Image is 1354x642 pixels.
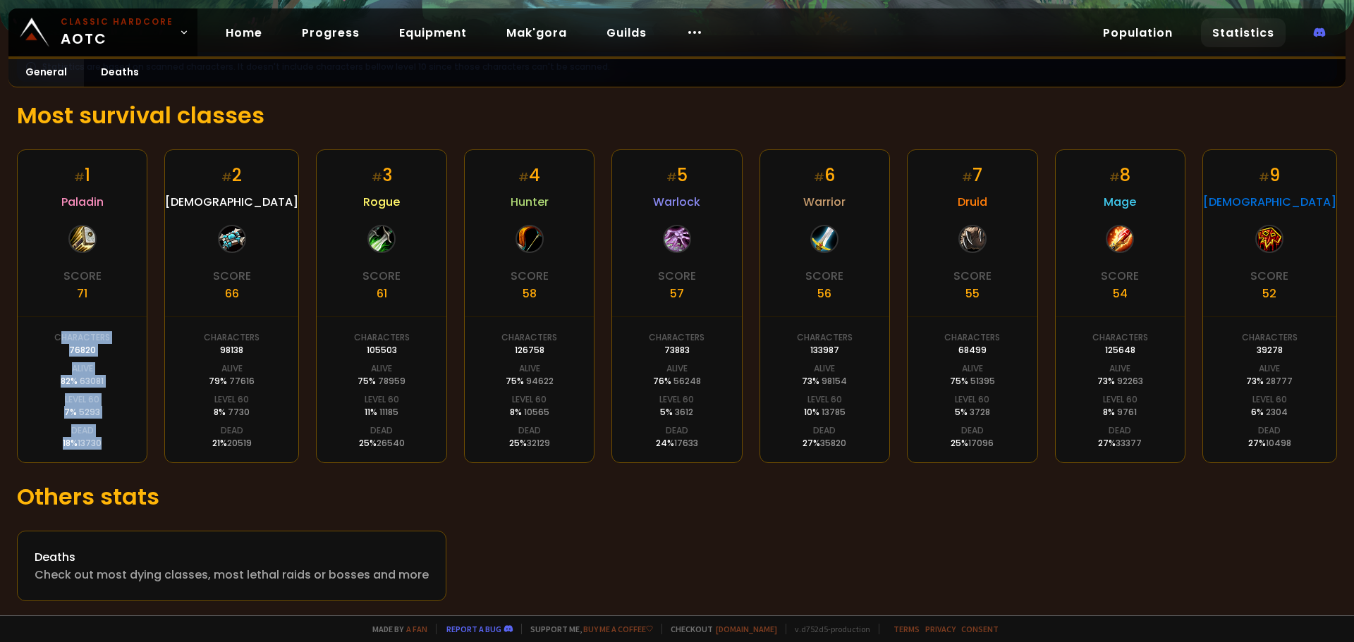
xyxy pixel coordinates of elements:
[1109,362,1130,375] div: Alive
[378,375,405,387] span: 78959
[965,285,980,302] div: 55
[165,193,298,211] span: [DEMOGRAPHIC_DATA]
[509,437,550,450] div: 25 %
[214,393,249,406] div: Level 60
[365,406,398,419] div: 11 %
[810,344,839,357] div: 133987
[666,169,677,185] small: #
[510,406,549,419] div: 8 %
[893,624,920,634] a: Terms
[675,406,693,418] span: 3612
[35,548,429,566] div: Deaths
[1101,267,1139,285] div: Score
[1266,437,1291,449] span: 10498
[805,267,843,285] div: Score
[813,424,836,437] div: Dead
[1266,375,1293,387] span: 28777
[17,99,1337,132] h1: Most survival classes
[970,406,990,418] span: 3728
[1117,406,1137,418] span: 9761
[1250,267,1288,285] div: Score
[221,362,243,375] div: Alive
[65,393,99,406] div: Level 60
[673,375,701,387] span: 56248
[388,18,478,47] a: Equipment
[1109,169,1120,185] small: #
[786,624,870,634] span: v. d752d5 - production
[17,531,446,601] a: DeathsCheck out most dying classes, most lethal raids or bosses and more
[968,437,994,449] span: 17096
[354,331,410,344] div: Characters
[512,393,547,406] div: Level 60
[61,16,173,28] small: Classic Hardcore
[814,163,835,187] div: 6
[61,375,104,388] div: 82 %
[364,624,427,634] span: Made by
[221,169,232,185] small: #
[363,193,400,211] span: Rogue
[664,344,690,357] div: 73883
[204,331,260,344] div: Characters
[820,437,846,449] span: 35820
[1092,18,1184,47] a: Population
[1252,393,1287,406] div: Level 60
[962,362,983,375] div: Alive
[446,624,501,634] a: Report a bug
[1251,406,1288,419] div: 6 %
[1259,362,1280,375] div: Alive
[61,16,173,49] span: AOTC
[501,331,557,344] div: Characters
[670,285,684,302] div: 57
[1246,375,1293,388] div: 73 %
[17,480,1337,514] h1: Others stats
[953,267,992,285] div: Score
[955,393,989,406] div: Level 60
[406,624,427,634] a: a fan
[77,285,87,302] div: 71
[716,624,777,634] a: [DOMAIN_NAME]
[1242,331,1298,344] div: Characters
[527,437,550,449] span: 32129
[660,406,693,419] div: 5 %
[814,362,835,375] div: Alive
[1266,406,1288,418] span: 2304
[54,331,110,344] div: Characters
[372,169,382,185] small: #
[35,566,429,584] div: Check out most dying classes, most lethal raids or bosses and more
[961,624,999,634] a: Consent
[518,163,540,187] div: 4
[1092,331,1148,344] div: Characters
[372,163,392,187] div: 3
[78,437,102,449] span: 13730
[71,424,94,437] div: Dead
[649,331,705,344] div: Characters
[8,8,197,56] a: Classic HardcoreAOTC
[1113,285,1128,302] div: 54
[803,437,846,450] div: 27 %
[511,267,549,285] div: Score
[518,424,541,437] div: Dead
[370,424,393,437] div: Dead
[377,285,387,302] div: 61
[661,624,777,634] span: Checkout
[595,18,658,47] a: Guilds
[1203,193,1336,211] span: [DEMOGRAPHIC_DATA]
[524,406,549,418] span: 10565
[379,406,398,418] span: 11185
[958,193,987,211] span: Druid
[925,624,956,634] a: Privacy
[521,624,653,634] span: Support me,
[377,437,405,449] span: 26540
[653,193,700,211] span: Warlock
[362,267,401,285] div: Score
[950,375,995,388] div: 75 %
[658,267,696,285] div: Score
[84,59,156,87] a: Deaths
[365,393,399,406] div: Level 60
[1104,193,1136,211] span: Mage
[958,344,987,357] div: 68499
[79,406,100,418] span: 5293
[506,375,554,388] div: 75 %
[1257,344,1283,357] div: 39278
[515,344,544,357] div: 126758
